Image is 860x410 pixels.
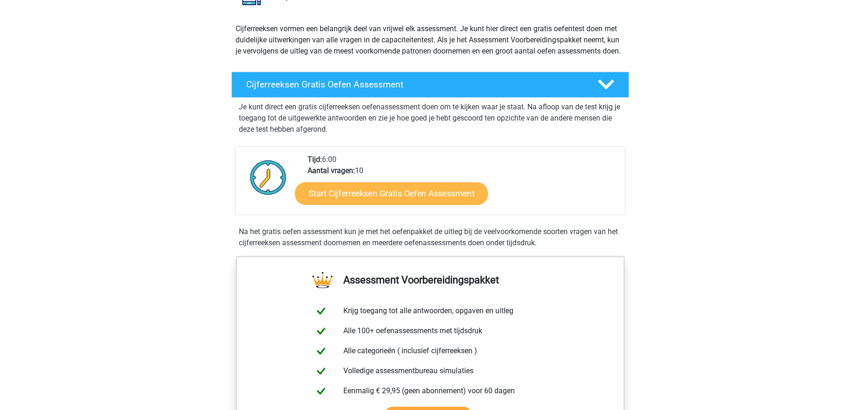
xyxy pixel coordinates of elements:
[295,182,488,204] a: Start Cijferreeksen Gratis Oefen Assessment
[308,166,355,175] b: Aantal vragen:
[246,79,583,90] h4: Cijferreeksen Gratis Oefen Assessment
[228,72,633,98] a: Cijferreeksen Gratis Oefen Assessment
[236,23,625,57] p: Cijferreeksen vormen een belangrijk deel van vrijwel elk assessment. Je kunt hier direct een grat...
[239,101,622,135] p: Je kunt direct een gratis cijferreeksen oefenassessment doen om te kijken waar je staat. Na afloo...
[235,226,625,249] div: Na het gratis oefen assessment kun je met het oefenpakket de uitleg bij de veelvoorkomende soorte...
[301,154,624,215] div: 6:00 10
[245,154,292,201] img: Klok
[308,155,322,164] b: Tijd:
